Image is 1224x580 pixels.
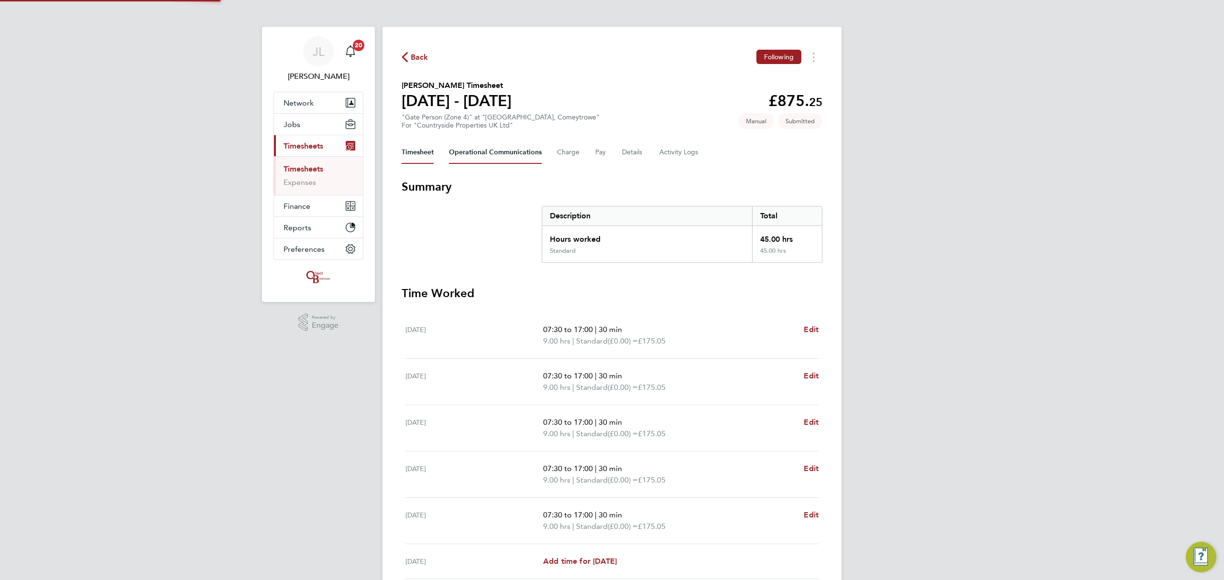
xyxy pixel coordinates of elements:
[405,324,543,347] div: [DATE]
[274,135,363,156] button: Timesheets
[576,474,608,486] span: Standard
[543,429,570,438] span: 9.00 hrs
[405,417,543,440] div: [DATE]
[778,113,822,129] span: This timesheet is Submitted.
[764,53,794,61] span: Following
[595,464,597,473] span: |
[752,226,822,247] div: 45.00 hrs
[402,80,512,91] h2: [PERSON_NAME] Timesheet
[576,382,608,393] span: Standard
[599,510,622,519] span: 30 min
[402,113,600,129] div: "Gate Person (Zone 4)" at "[GEOGRAPHIC_DATA], Comeytrowe"
[405,556,543,567] div: [DATE]
[543,325,593,334] span: 07:30 to 17:00
[402,51,428,63] button: Back
[768,92,822,110] app-decimal: £875.
[804,324,819,335] a: Edit
[804,510,819,519] span: Edit
[752,247,822,262] div: 45.00 hrs
[402,121,600,129] div: For "Countryside Properties UK Ltd"
[638,522,666,531] span: £175.05
[543,510,593,519] span: 07:30 to 17:00
[557,141,580,164] button: Charge
[595,325,597,334] span: |
[262,27,375,302] nav: Main navigation
[809,95,822,109] span: 25
[312,322,339,330] span: Engage
[595,141,607,164] button: Pay
[599,325,622,334] span: 30 min
[804,370,819,382] a: Edit
[313,45,324,58] span: JL
[543,557,617,566] span: Add time for [DATE]
[608,522,638,531] span: (£0.00) =
[572,383,574,392] span: |
[572,475,574,484] span: |
[805,50,822,64] button: Timesheets Menu
[274,156,363,195] div: Timesheets
[756,50,801,64] button: Following
[804,464,819,473] span: Edit
[542,206,752,226] div: Description
[273,71,363,82] span: Jordan Lee
[284,178,316,187] a: Expenses
[804,418,819,427] span: Edit
[284,223,311,232] span: Reports
[550,247,576,255] div: Standard
[1186,542,1216,572] button: Engage Resource Center
[608,336,638,345] span: (£0.00) =
[402,286,822,301] h3: Time Worked
[274,114,363,135] button: Jobs
[284,141,323,150] span: Timesheets
[284,120,300,129] span: Jobs
[659,141,699,164] button: Activity Logs
[622,141,644,164] button: Details
[576,428,608,440] span: Standard
[738,113,774,129] span: This timesheet was manually created.
[752,206,822,226] div: Total
[599,464,622,473] span: 30 min
[543,336,570,345] span: 9.00 hrs
[341,36,360,67] a: 20
[449,141,542,164] button: Operational Communications
[638,383,666,392] span: £175.05
[402,91,512,110] h1: [DATE] - [DATE]
[305,269,332,285] img: oneillandbrennan-logo-retina.png
[273,36,363,82] a: JL[PERSON_NAME]
[411,52,428,63] span: Back
[595,371,597,380] span: |
[542,206,822,263] div: Summary
[405,370,543,393] div: [DATE]
[274,238,363,259] button: Preferences
[543,418,593,427] span: 07:30 to 17:00
[599,418,622,427] span: 30 min
[638,336,666,345] span: £175.05
[274,217,363,238] button: Reports
[608,429,638,438] span: (£0.00) =
[595,510,597,519] span: |
[312,313,339,322] span: Powered by
[608,475,638,484] span: (£0.00) =
[572,429,574,438] span: |
[543,522,570,531] span: 9.00 hrs
[274,92,363,113] button: Network
[284,202,310,211] span: Finance
[543,383,570,392] span: 9.00 hrs
[804,463,819,474] a: Edit
[298,313,339,332] a: Powered byEngage
[638,429,666,438] span: £175.05
[804,417,819,428] a: Edit
[274,195,363,216] button: Finance
[405,509,543,532] div: [DATE]
[638,475,666,484] span: £175.05
[284,164,323,173] a: Timesheets
[284,245,325,254] span: Preferences
[595,418,597,427] span: |
[543,371,593,380] span: 07:30 to 17:00
[608,383,638,392] span: (£0.00) =
[572,336,574,345] span: |
[353,40,364,51] span: 20
[543,556,617,567] a: Add time for [DATE]
[402,179,822,194] h3: Summary
[572,522,574,531] span: |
